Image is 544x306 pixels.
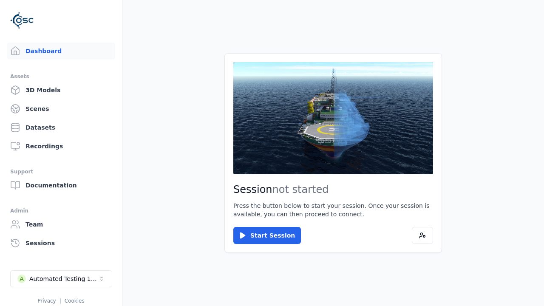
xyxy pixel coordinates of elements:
a: Sessions [7,235,115,252]
a: Documentation [7,177,115,194]
div: Support [10,167,112,177]
a: Recordings [7,138,115,155]
a: Scenes [7,100,115,117]
a: Privacy [37,298,56,304]
a: Cookies [65,298,85,304]
span: | [59,298,61,304]
img: Logo [10,8,34,32]
button: Select a workspace [10,270,112,287]
div: Assets [10,71,112,82]
span: not started [272,184,329,195]
a: Team [7,216,115,233]
div: Automated Testing 1 - Playwright [29,275,98,283]
div: Admin [10,206,112,216]
button: Start Session [233,227,301,244]
a: Datasets [7,119,115,136]
h2: Session [233,183,433,196]
div: A [17,275,26,283]
a: Dashboard [7,42,115,59]
a: 3D Models [7,82,115,99]
p: Press the button below to start your session. Once your session is available, you can then procee... [233,201,433,218]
